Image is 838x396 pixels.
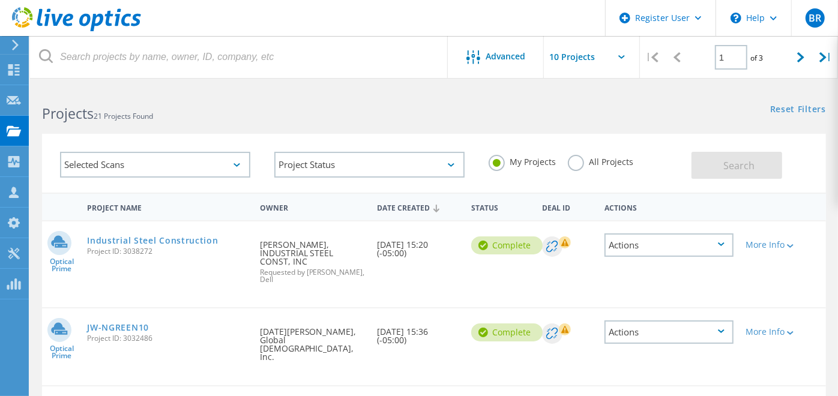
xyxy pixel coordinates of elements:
[723,159,755,172] span: Search
[486,52,526,61] span: Advanced
[604,320,734,344] div: Actions
[568,155,633,166] label: All Projects
[81,196,253,218] div: Project Name
[254,308,372,373] div: [DATE][PERSON_NAME], Global [DEMOGRAPHIC_DATA], Inc.
[254,196,372,218] div: Owner
[489,155,556,166] label: My Projects
[750,53,763,63] span: of 3
[692,152,782,179] button: Search
[746,241,796,249] div: More Info
[604,233,734,257] div: Actions
[254,221,372,295] div: [PERSON_NAME], INDUSTRIAL STEEL CONST, INC
[598,196,740,218] div: Actions
[640,36,665,79] div: |
[274,152,465,178] div: Project Status
[87,236,218,245] a: Industrial Steel Construction
[42,104,94,123] b: Projects
[746,328,796,336] div: More Info
[94,111,153,121] span: 21 Projects Found
[42,345,81,359] span: Optical Prime
[372,221,466,269] div: [DATE] 15:20 (-05:00)
[809,13,821,23] span: BR
[260,269,366,283] span: Requested by [PERSON_NAME], Dell
[372,308,466,356] div: [DATE] 15:36 (-05:00)
[87,323,149,332] a: JW-NGREEN10
[87,248,247,255] span: Project ID: 3038272
[813,36,838,79] div: |
[12,25,141,34] a: Live Optics Dashboard
[465,196,536,218] div: Status
[60,152,250,178] div: Selected Scans
[372,196,466,218] div: Date Created
[42,258,81,272] span: Optical Prime
[731,13,741,23] svg: \n
[30,36,448,78] input: Search projects by name, owner, ID, company, etc
[471,236,543,254] div: Complete
[536,196,598,218] div: Deal Id
[471,323,543,341] div: Complete
[87,335,247,342] span: Project ID: 3032486
[770,105,826,115] a: Reset Filters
